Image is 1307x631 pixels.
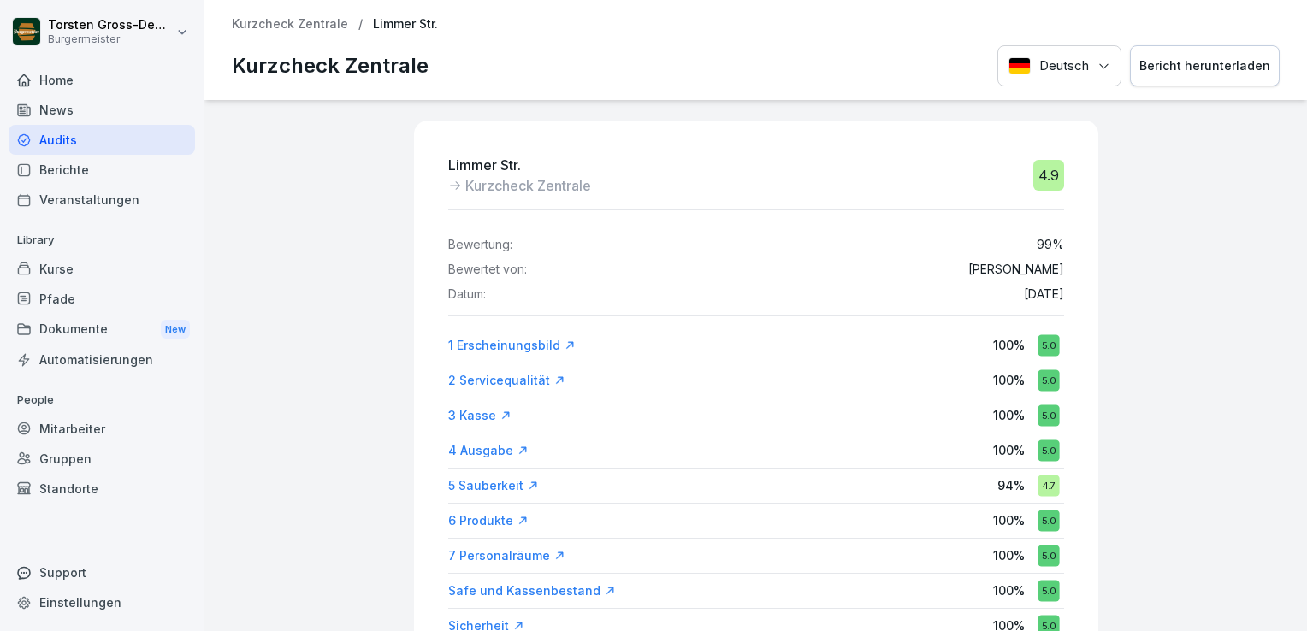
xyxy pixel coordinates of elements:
div: 5.0 [1038,369,1059,391]
a: 3 Kasse [448,407,512,424]
p: 100 % [993,581,1025,599]
p: 94 % [997,476,1025,494]
button: Bericht herunterladen [1130,45,1280,87]
p: 100 % [993,511,1025,529]
a: DokumenteNew [9,314,195,345]
div: New [161,320,190,339]
a: News [9,95,195,125]
a: Berichte [9,155,195,185]
p: Limmer Str. [448,155,591,175]
p: Limmer Str. [373,17,438,32]
p: [DATE] [1024,287,1064,302]
p: 100 % [993,441,1025,459]
a: Veranstaltungen [9,185,195,215]
p: People [9,386,195,414]
p: Bewertet von: [448,262,527,277]
div: Bericht herunterladen [1139,56,1270,75]
a: Automatisierungen [9,345,195,374]
p: Datum: [448,287,486,302]
div: 5.0 [1038,404,1059,426]
div: 4.9 [1033,160,1064,191]
a: Standorte [9,474,195,504]
p: 100 % [993,406,1025,424]
p: 99 % [1037,238,1064,252]
a: 7 Personalräume [448,547,565,564]
p: 100 % [993,336,1025,354]
div: 5.0 [1038,334,1059,356]
div: 5.0 [1038,580,1059,601]
a: Audits [9,125,195,155]
div: 5.0 [1038,439,1059,461]
div: 5.0 [1038,510,1059,531]
div: 5.0 [1038,545,1059,566]
p: Burgermeister [48,33,173,45]
div: 4.7 [1038,475,1059,496]
a: Kurzcheck Zentrale [232,17,348,32]
a: Safe und Kassenbestand [448,582,616,599]
div: Support [9,557,195,587]
p: Kurzcheck Zentrale [232,50,429,81]
a: Home [9,65,195,95]
a: Kurse [9,254,195,284]
a: 1 Erscheinungsbild [448,337,576,354]
p: 100 % [993,546,1025,564]
p: Kurzcheck Zentrale [465,175,591,196]
a: 6 Produkte [448,512,529,529]
p: Bewertung: [448,238,512,252]
a: Gruppen [9,444,195,474]
button: Language [997,45,1121,87]
a: Mitarbeiter [9,414,195,444]
p: Torsten Gross-Demtröder [48,18,173,32]
p: 100 % [993,371,1025,389]
a: 4 Ausgabe [448,442,529,459]
a: 5 Sauberkeit [448,477,539,494]
a: Pfade [9,284,195,314]
a: 2 Servicequalität [448,372,565,389]
a: Einstellungen [9,587,195,617]
div: Dokumente [9,314,195,345]
p: Deutsch [1039,56,1089,76]
p: Library [9,227,195,254]
img: Deutsch [1008,57,1031,74]
p: [PERSON_NAME] [968,262,1064,277]
p: / [358,17,363,32]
